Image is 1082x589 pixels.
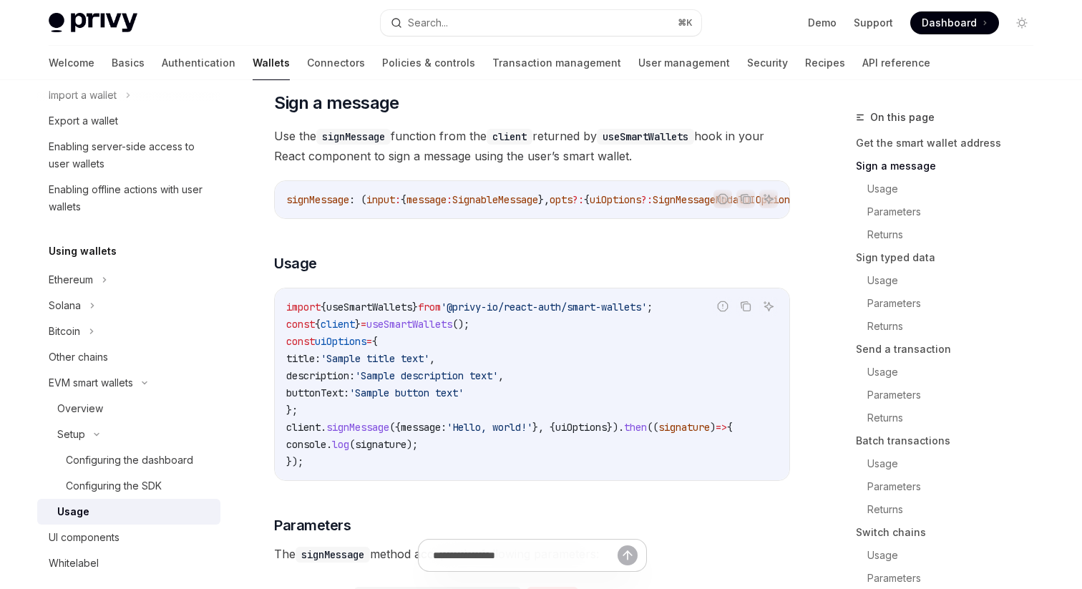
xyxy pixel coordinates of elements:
button: EVM smart wallets [37,370,220,396]
a: Enabling server-side access to user wallets [37,134,220,177]
span: . [321,421,326,434]
a: Enabling offline actions with user wallets [37,177,220,220]
span: : [395,193,401,206]
span: then [624,421,647,434]
div: Overview [57,400,103,417]
a: Whitelabel [37,550,220,576]
a: Recipes [805,46,845,80]
span: (( [647,421,658,434]
span: , [429,352,435,365]
div: EVM smart wallets [49,374,133,391]
span: import [286,301,321,313]
a: Batch transactions [856,429,1045,452]
span: useSmartWallets [366,318,452,331]
div: UI components [49,529,120,546]
a: Usage [856,269,1045,292]
code: client [487,129,532,145]
span: { [401,193,406,206]
span: }, { [532,421,555,434]
span: Parameters [274,515,351,535]
a: Usage [856,544,1045,567]
span: = [361,318,366,331]
span: uiOptions [315,335,366,348]
a: Usage [856,361,1045,384]
button: Copy the contents from the code block [736,190,755,208]
a: Demo [808,16,837,30]
span: (); [452,318,469,331]
a: Dashboard [910,11,999,34]
a: Usage [37,499,220,525]
button: Toggle dark mode [1010,11,1033,34]
span: message [406,193,447,206]
span: { [321,301,326,313]
span: { [727,421,733,434]
a: Usage [856,177,1045,200]
a: Basics [112,46,145,80]
a: UI components [37,525,220,550]
a: Parameters [856,384,1045,407]
span: log [332,438,349,451]
button: Report incorrect code [713,297,732,316]
a: Wallets [253,46,290,80]
div: Configuring the dashboard [66,452,193,469]
div: Bitcoin [49,323,80,340]
a: Sign a message [856,155,1045,177]
span: 'Hello, world!' [447,421,532,434]
span: }; [286,404,298,417]
a: Export a wallet [37,108,220,134]
span: uiOptions [555,421,607,434]
h5: Using wallets [49,243,117,260]
span: client [321,318,355,331]
span: buttonText: [286,386,349,399]
span: signMessage [326,421,389,434]
a: Configuring the dashboard [37,447,220,473]
a: Returns [856,498,1045,521]
a: Transaction management [492,46,621,80]
code: useSmartWallets [597,129,694,145]
span: , [498,369,504,382]
span: On this page [870,109,935,126]
span: SignableMessage [452,193,538,206]
span: Sign a message [274,92,399,115]
a: User management [638,46,730,80]
div: Ethereum [49,271,93,288]
span: { [584,193,590,206]
span: SignMessageModalUIOptions [653,193,796,206]
span: signature [355,438,406,451]
a: Configuring the SDK [37,473,220,499]
span: } [412,301,418,313]
span: input [366,193,395,206]
span: const [286,318,315,331]
span: title: [286,352,321,365]
img: light logo [49,13,137,33]
span: 'Sample title text' [321,352,429,365]
div: Enabling offline actions with user wallets [49,181,212,215]
span: = [366,335,372,348]
span: signMessage [286,193,349,206]
a: Welcome [49,46,94,80]
a: Returns [856,315,1045,338]
button: Copy the contents from the code block [736,297,755,316]
code: signMessage [316,129,391,145]
div: Export a wallet [49,112,118,130]
a: API reference [862,46,930,80]
span: } [355,318,361,331]
button: Setup [37,422,220,447]
a: Overview [37,396,220,422]
button: Ethereum [37,267,220,293]
span: }); [286,455,303,468]
span: ?: [572,193,584,206]
span: opts [550,193,572,206]
a: Connectors [307,46,365,80]
span: ( [349,438,355,451]
span: Use the function from the returned by hook in your React component to sign a message using the us... [274,126,790,166]
span: 'Sample description text' [355,369,498,382]
button: Send message [618,545,638,565]
span: { [372,335,378,348]
a: Parameters [856,292,1045,315]
div: Solana [49,297,81,314]
span: ) [710,421,716,434]
span: useSmartWallets [326,301,412,313]
span: ({ [389,421,401,434]
a: Get the smart wallet address [856,132,1045,155]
